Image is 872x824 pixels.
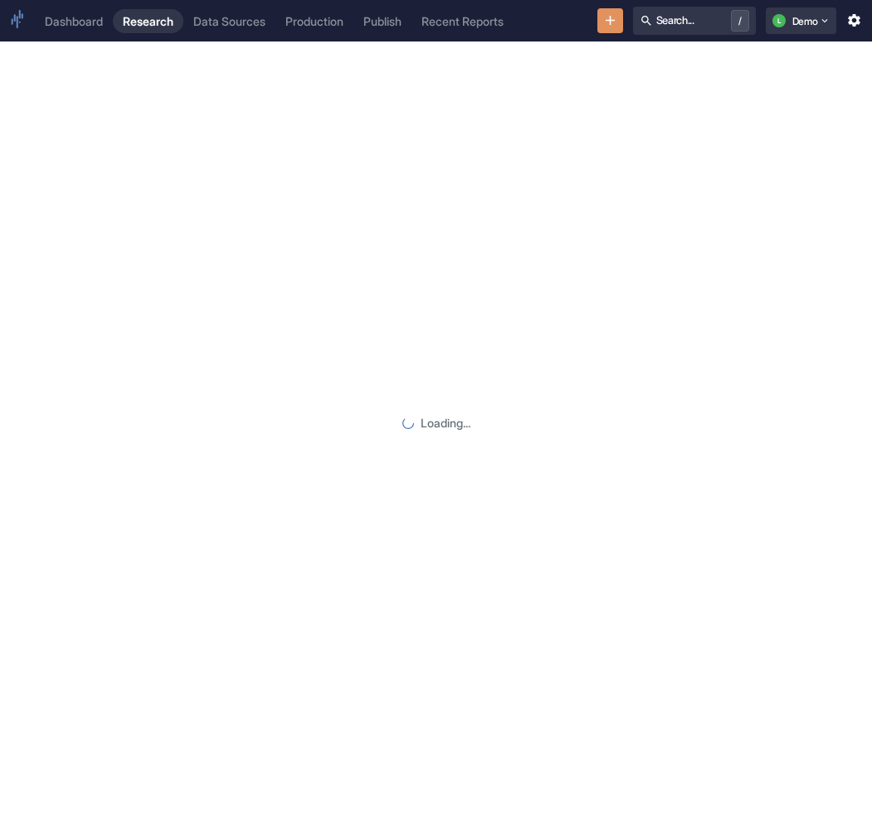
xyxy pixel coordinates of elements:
button: Search.../ [633,7,756,35]
div: Production [285,14,343,28]
a: Data Sources [183,9,275,33]
div: Publish [363,14,402,28]
div: Data Sources [193,14,265,28]
a: Research [113,9,183,33]
button: New Resource [597,8,623,34]
div: L [772,14,786,27]
div: Research [123,14,173,28]
a: Publish [353,9,412,33]
button: LDemo [766,7,836,34]
a: Dashboard [35,9,113,33]
a: Recent Reports [412,9,514,33]
a: Production [275,9,353,33]
div: Dashboard [45,14,103,28]
div: Recent Reports [421,14,504,28]
p: Loading... [421,414,470,432]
